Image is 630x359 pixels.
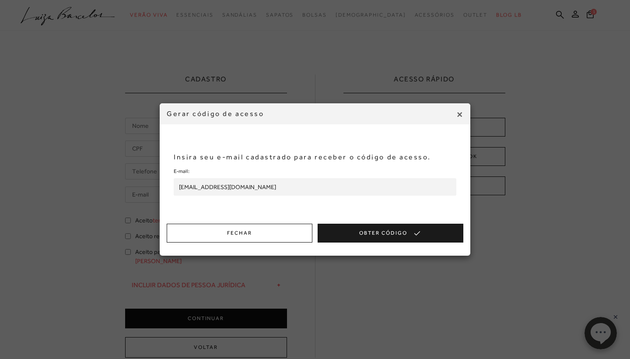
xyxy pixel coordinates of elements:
button: Fechar [167,224,312,243]
span: × [456,106,463,122]
h4: Gerar código de acesso [167,109,463,119]
label: E-mail: [174,167,189,176]
button: Obter Código [318,224,463,243]
input: Informe o seu e-mail [174,178,456,196]
p: Insira seu e-mail cadastrado para receber o código de acesso. [174,152,456,162]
